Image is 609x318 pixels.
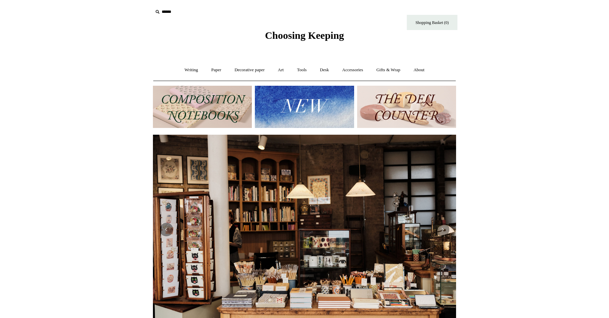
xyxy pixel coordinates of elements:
a: Shopping Basket (0) [407,15,457,30]
a: Writing [179,61,204,79]
img: 202302 Composition ledgers.jpg__PID:69722ee6-fa44-49dd-a067-31375e5d54ec [153,86,252,128]
a: Tools [291,61,313,79]
a: Gifts & Wrap [370,61,406,79]
button: Next [436,223,449,236]
img: New.jpg__PID:f73bdf93-380a-4a35-bcfe-7823039498e1 [255,86,354,128]
span: Choosing Keeping [265,30,344,41]
img: The Deli Counter [357,86,456,128]
a: Art [272,61,290,79]
a: Accessories [336,61,369,79]
a: Paper [205,61,228,79]
a: Decorative paper [229,61,271,79]
button: Previous [160,223,173,236]
a: About [407,61,431,79]
a: Desk [314,61,335,79]
a: Choosing Keeping [265,35,344,40]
